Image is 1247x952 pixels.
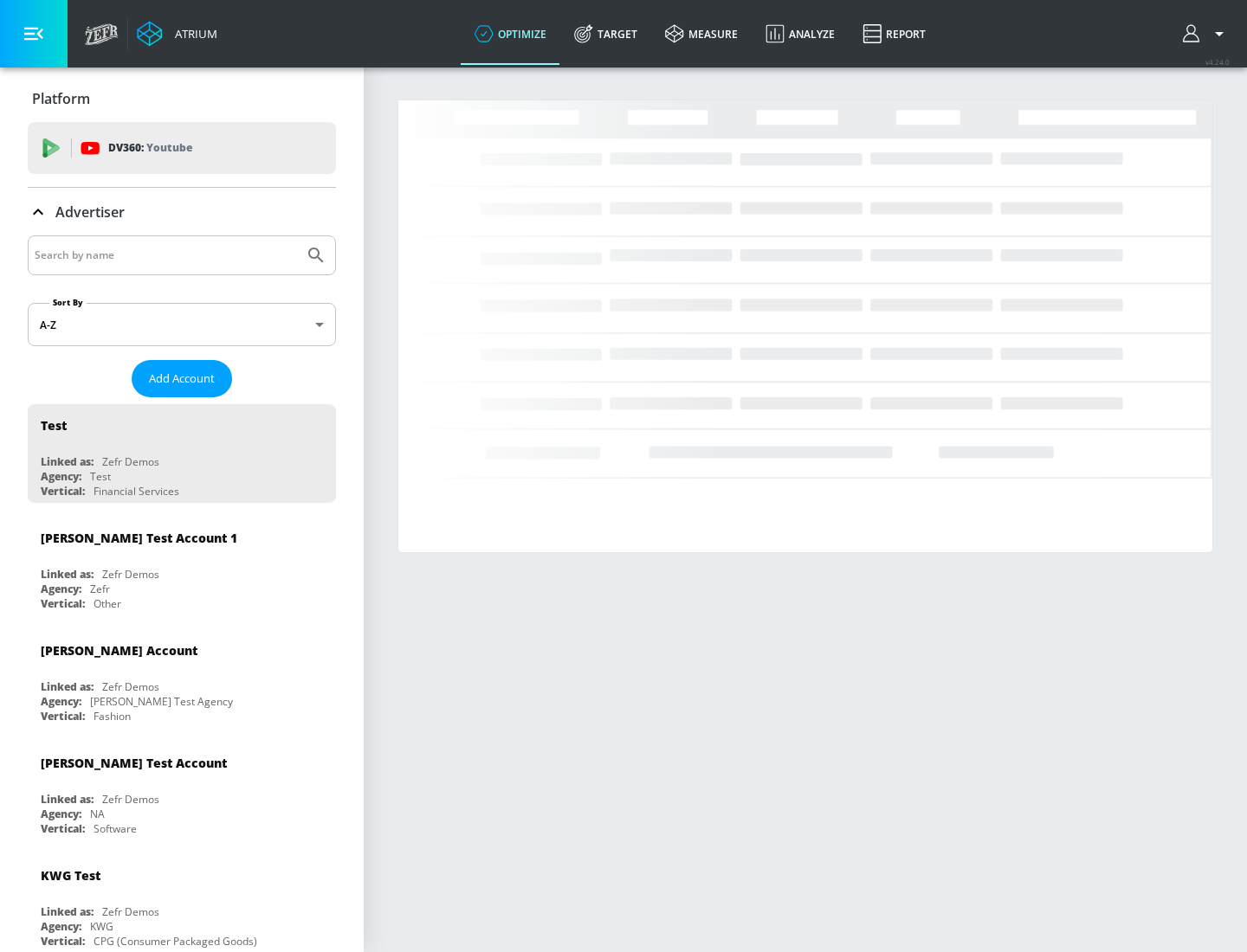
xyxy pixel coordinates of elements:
p: DV360: [108,138,192,158]
div: Vertical: [41,484,85,499]
a: Analyze [752,3,849,65]
div: [PERSON_NAME] Account [41,642,197,659]
div: Agency: [41,469,81,484]
div: TestLinked as:Zefr DemosAgency:TestVertical:Financial Services [28,404,336,503]
label: Sort By [49,297,87,308]
div: Test [41,417,67,434]
div: Software [94,821,137,836]
div: Atrium [168,26,217,42]
div: Zefr Demos [102,792,159,807]
div: Advertiser [28,188,336,236]
div: Vertical: [41,934,85,949]
p: Youtube [146,138,192,157]
div: Linked as: [41,679,94,694]
div: Financial Services [94,484,179,499]
div: [PERSON_NAME] Test Account [41,755,227,771]
div: Other [94,596,121,611]
a: Report [849,3,940,65]
div: Fashion [94,709,131,724]
div: Agency: [41,582,81,596]
div: [PERSON_NAME] Test AccountLinked as:Zefr DemosAgency:NAVertical:Software [28,742,336,840]
a: optimize [461,3,560,65]
div: Zefr Demos [102,567,159,582]
div: [PERSON_NAME] Test Account 1 [41,530,237,546]
a: Atrium [137,21,217,47]
div: Agency: [41,694,81,709]
div: Agency: [41,807,81,821]
div: [PERSON_NAME] AccountLinked as:Zefr DemosAgency:[PERSON_NAME] Test AgencyVertical:Fashion [28,629,336,728]
a: Target [560,3,651,65]
a: measure [651,3,752,65]
div: Test [90,469,111,484]
div: A-Z [28,303,336,346]
div: Agency: [41,919,81,934]
div: Vertical: [41,596,85,611]
div: [PERSON_NAME] Test Agency [90,694,233,709]
div: Vertical: [41,709,85,724]
div: Zefr Demos [102,679,159,694]
div: Linked as: [41,567,94,582]
div: CPG (Consumer Packaged Goods) [94,934,257,949]
div: Vertical: [41,821,85,836]
div: Zefr Demos [102,454,159,469]
div: [PERSON_NAME] Test Account 1Linked as:Zefr DemosAgency:ZefrVertical:Other [28,517,336,615]
button: Add Account [132,360,232,397]
div: Zefr Demos [102,904,159,919]
span: v 4.24.0 [1205,57,1230,67]
div: Linked as: [41,792,94,807]
div: DV360: Youtube [28,122,336,174]
div: Linked as: [41,454,94,469]
div: Linked as: [41,904,94,919]
div: KWG [90,919,113,934]
div: KWG Test [41,867,100,884]
span: Add Account [149,369,215,389]
div: Zefr [90,582,110,596]
div: Platform [28,74,336,123]
input: Search by name [35,244,297,267]
p: Advertiser [55,203,125,222]
p: Platform [32,89,90,108]
div: NA [90,807,105,821]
